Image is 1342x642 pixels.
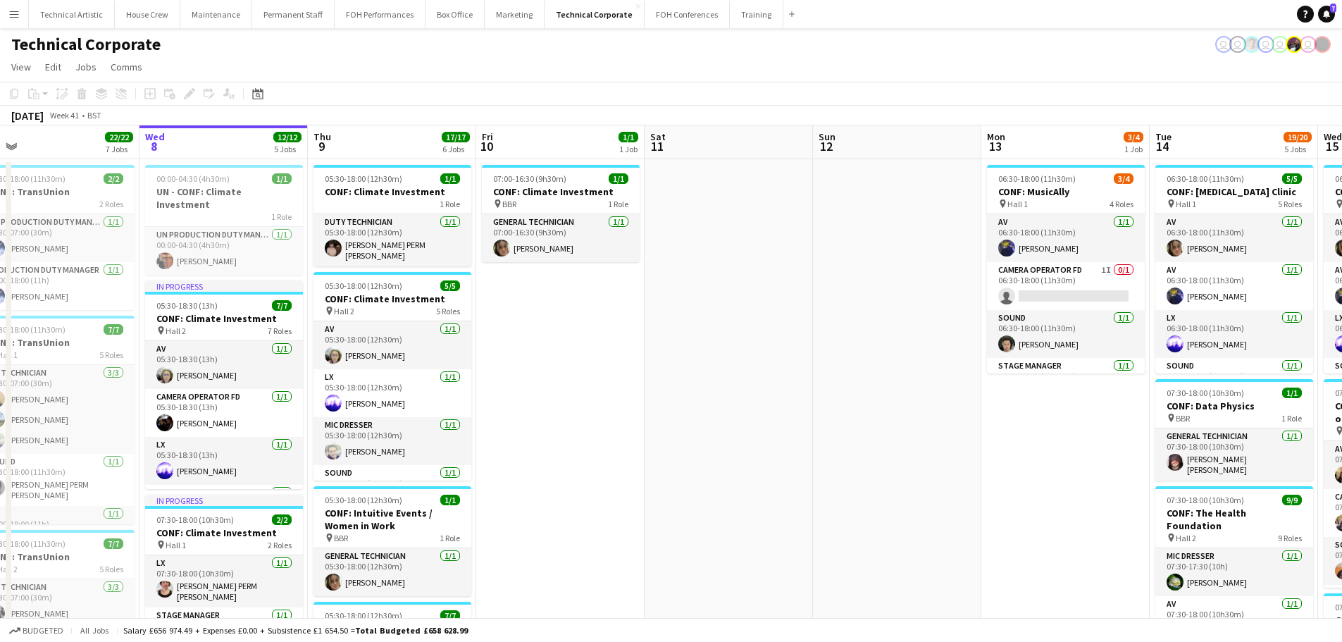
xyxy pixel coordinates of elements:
button: Maintenance [180,1,252,28]
button: Permanent Staff [252,1,335,28]
div: [DATE] [11,109,44,123]
span: View [11,61,31,73]
div: Salary £656 974.49 + Expenses £0.00 + Subsistence £1 654.50 = [123,625,468,636]
span: Comms [111,61,142,73]
app-user-avatar: Vaida Pikzirne [1229,36,1246,53]
a: Jobs [70,58,102,76]
a: Comms [105,58,148,76]
button: Box Office [425,1,485,28]
button: Training [730,1,783,28]
a: Edit [39,58,67,76]
h1: Technical Corporate [11,34,161,55]
span: Total Budgeted £658 628.99 [355,625,468,636]
span: All jobs [77,625,111,636]
app-user-avatar: Nathan PERM Birdsall [1300,36,1317,53]
span: 7 [1330,4,1336,13]
app-user-avatar: Liveforce Admin [1257,36,1274,53]
app-user-avatar: Zubair PERM Dhalla [1286,36,1303,53]
app-user-avatar: Tom PERM Jeyes [1243,36,1260,53]
button: Technical Artistic [29,1,115,28]
span: Week 41 [46,110,82,121]
span: Budgeted [23,626,63,636]
button: Marketing [485,1,545,28]
button: FOH Conferences [645,1,730,28]
span: Edit [45,61,61,73]
button: House Crew [115,1,180,28]
app-user-avatar: Vaida Pikzirne [1215,36,1232,53]
app-user-avatar: Gabrielle Barr [1314,36,1331,53]
a: 7 [1318,6,1335,23]
button: Technical Corporate [545,1,645,28]
a: View [6,58,37,76]
span: Jobs [75,61,97,73]
button: Budgeted [7,623,66,638]
app-user-avatar: Liveforce Admin [1272,36,1288,53]
button: FOH Performances [335,1,425,28]
div: BST [87,110,101,121]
